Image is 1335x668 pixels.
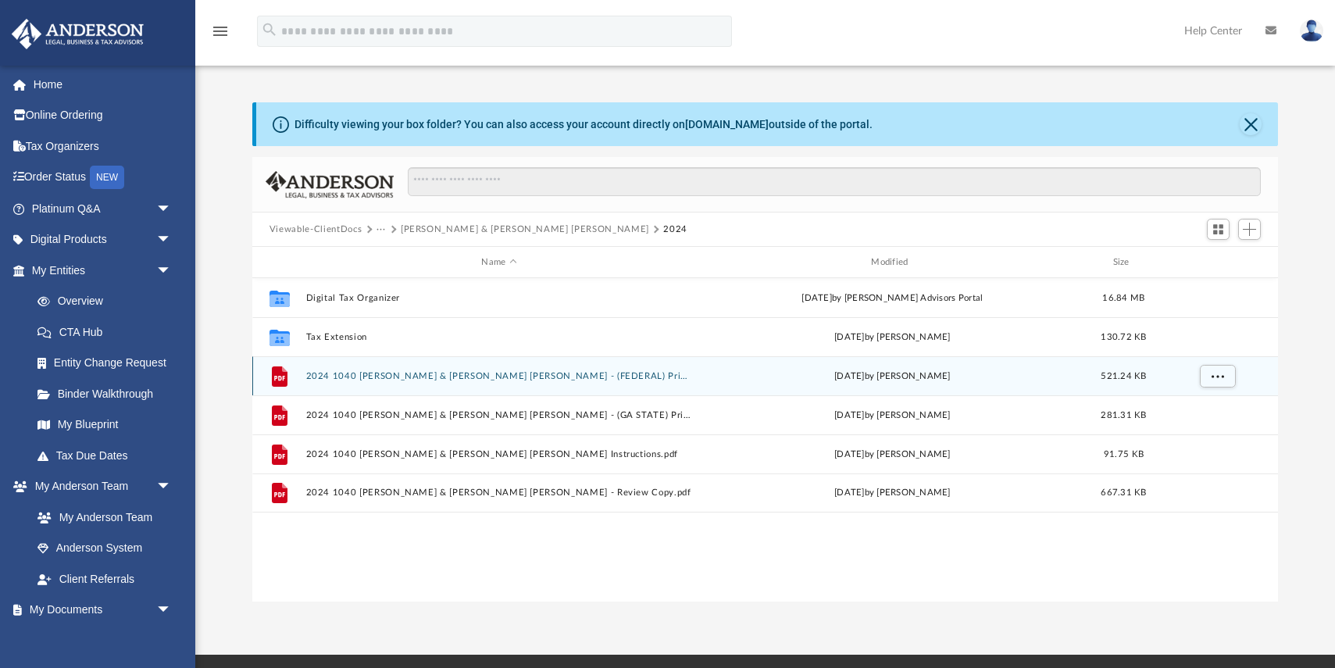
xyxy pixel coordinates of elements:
[1101,411,1146,420] span: 281.31 KB
[685,118,769,130] a: [DOMAIN_NAME]
[1238,219,1262,241] button: Add
[22,286,195,317] a: Overview
[834,411,865,420] span: [DATE]
[11,100,195,131] a: Online Ordering
[834,488,865,497] span: [DATE]
[294,116,873,133] div: Difficulty viewing your box folder? You can also access your account directly on outside of the p...
[22,316,195,348] a: CTA Hub
[834,450,865,459] span: [DATE]
[7,19,148,49] img: Anderson Advisors Platinum Portal
[305,488,692,498] button: 2024 1040 [PERSON_NAME] & [PERSON_NAME] [PERSON_NAME] - Review Copy.pdf
[699,370,1086,384] div: by [PERSON_NAME]
[1101,333,1146,341] span: 130.72 KB
[1102,294,1144,302] span: 16.84 MB
[401,223,649,237] button: [PERSON_NAME] & [PERSON_NAME] [PERSON_NAME]
[1162,255,1271,270] div: id
[408,167,1261,197] input: Search files and folders
[261,21,278,38] i: search
[156,193,187,225] span: arrow_drop_down
[22,502,180,533] a: My Anderson Team
[663,223,687,237] button: 2024
[1207,219,1230,241] button: Switch to Grid View
[259,255,298,270] div: id
[699,409,1086,423] div: by [PERSON_NAME]
[11,130,195,162] a: Tax Organizers
[22,533,187,564] a: Anderson System
[1101,372,1146,380] span: 521.24 KB
[305,410,692,420] button: 2024 1040 [PERSON_NAME] & [PERSON_NAME] [PERSON_NAME] - (GA STATE) Print, Sign, & Mail.pdf
[1240,113,1262,135] button: Close
[11,69,195,100] a: Home
[11,595,187,626] a: My Documentsarrow_drop_down
[156,224,187,256] span: arrow_drop_down
[1300,20,1323,42] img: User Pic
[699,448,1086,462] div: by [PERSON_NAME]
[305,293,692,303] button: Digital Tax Organizer
[1092,255,1155,270] div: Size
[11,162,195,194] a: Order StatusNEW
[305,255,691,270] div: Name
[305,332,692,342] button: Tax Extension
[22,440,195,471] a: Tax Due Dates
[211,30,230,41] a: menu
[90,166,124,189] div: NEW
[22,563,187,595] a: Client Referrals
[11,193,195,224] a: Platinum Q&Aarrow_drop_down
[834,372,865,380] span: [DATE]
[699,330,1086,345] div: [DATE] by [PERSON_NAME]
[11,471,187,502] a: My Anderson Teamarrow_drop_down
[11,255,195,286] a: My Entitiesarrow_drop_down
[252,278,1278,602] div: grid
[156,471,187,503] span: arrow_drop_down
[269,223,362,237] button: Viewable-ClientDocs
[22,409,187,441] a: My Blueprint
[22,378,195,409] a: Binder Walkthrough
[699,486,1086,500] div: by [PERSON_NAME]
[156,255,187,287] span: arrow_drop_down
[377,223,387,237] button: ···
[699,291,1086,305] div: [DATE] by [PERSON_NAME] Advisors Portal
[211,22,230,41] i: menu
[11,224,195,255] a: Digital Productsarrow_drop_down
[1104,450,1144,459] span: 91.75 KB
[1200,365,1236,388] button: More options
[22,348,195,379] a: Entity Change Request
[698,255,1085,270] div: Modified
[156,595,187,627] span: arrow_drop_down
[305,449,692,459] button: 2024 1040 [PERSON_NAME] & [PERSON_NAME] [PERSON_NAME] Instructions.pdf
[1101,488,1146,497] span: 667.31 KB
[305,371,692,381] button: 2024 1040 [PERSON_NAME] & [PERSON_NAME] [PERSON_NAME] - (FEDERAL) Print, Sign, & Mail.pdf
